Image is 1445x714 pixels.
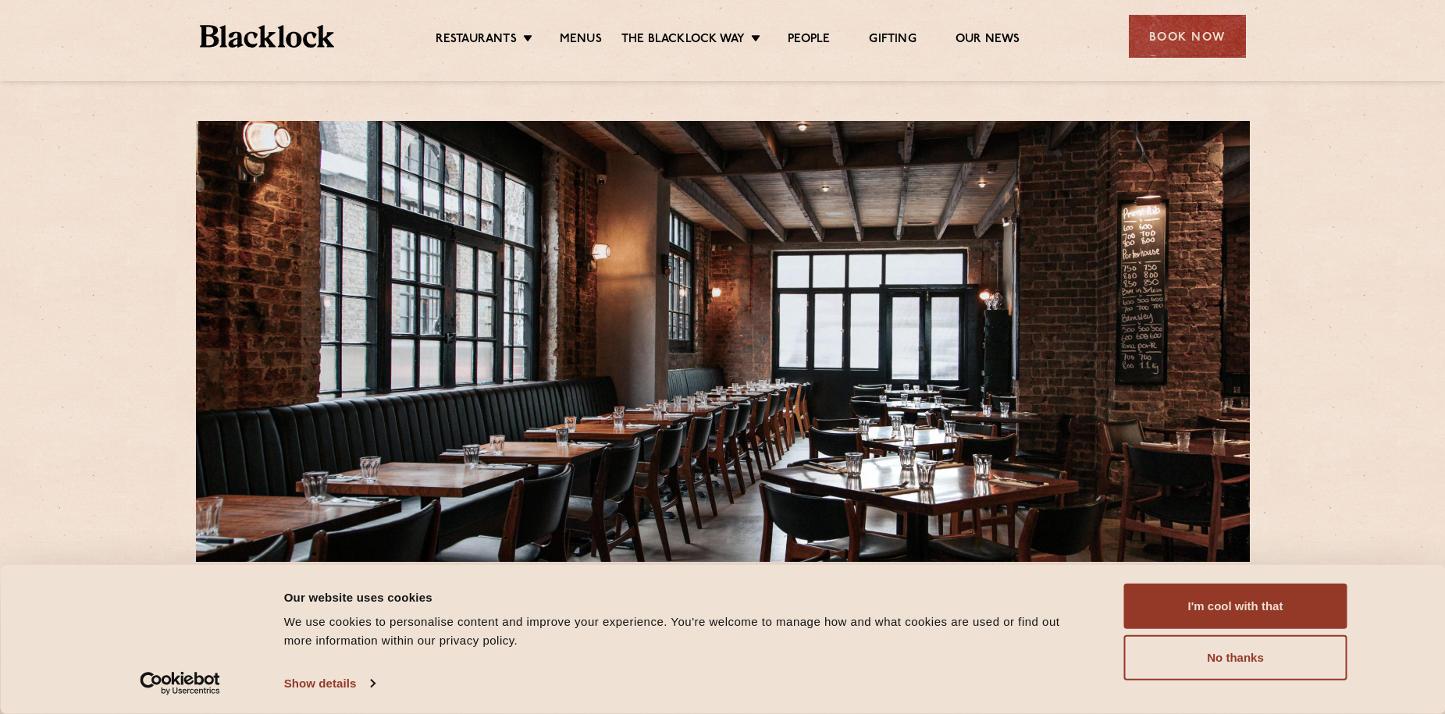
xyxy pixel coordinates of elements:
[436,32,517,49] a: Restaurants
[112,672,248,695] a: Usercentrics Cookiebot - opens in a new window
[621,32,745,49] a: The Blacklock Way
[200,25,335,48] img: BL_Textured_Logo-footer-cropped.svg
[1129,15,1246,58] div: Book Now
[284,672,375,695] a: Show details
[1124,584,1347,629] button: I'm cool with that
[284,613,1089,650] div: We use cookies to personalise content and improve your experience. You're welcome to manage how a...
[869,32,916,49] a: Gifting
[560,32,602,49] a: Menus
[956,32,1020,49] a: Our News
[788,32,830,49] a: People
[1124,635,1347,680] button: No thanks
[284,588,1089,606] div: Our website uses cookies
